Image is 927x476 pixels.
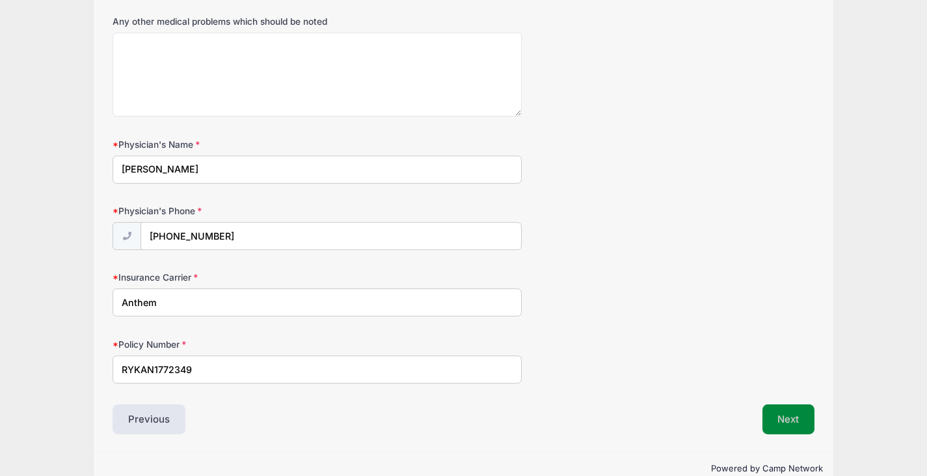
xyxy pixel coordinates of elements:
[113,404,185,434] button: Previous
[104,462,823,475] p: Powered by Camp Network
[113,138,347,151] label: Physician's Name
[141,222,522,250] input: (xxx) xxx-xxxx
[113,15,347,28] label: Any other medical problems which should be noted
[113,271,347,284] label: Insurance Carrier
[762,404,815,434] button: Next
[113,338,347,351] label: Policy Number
[113,204,347,217] label: Physician's Phone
